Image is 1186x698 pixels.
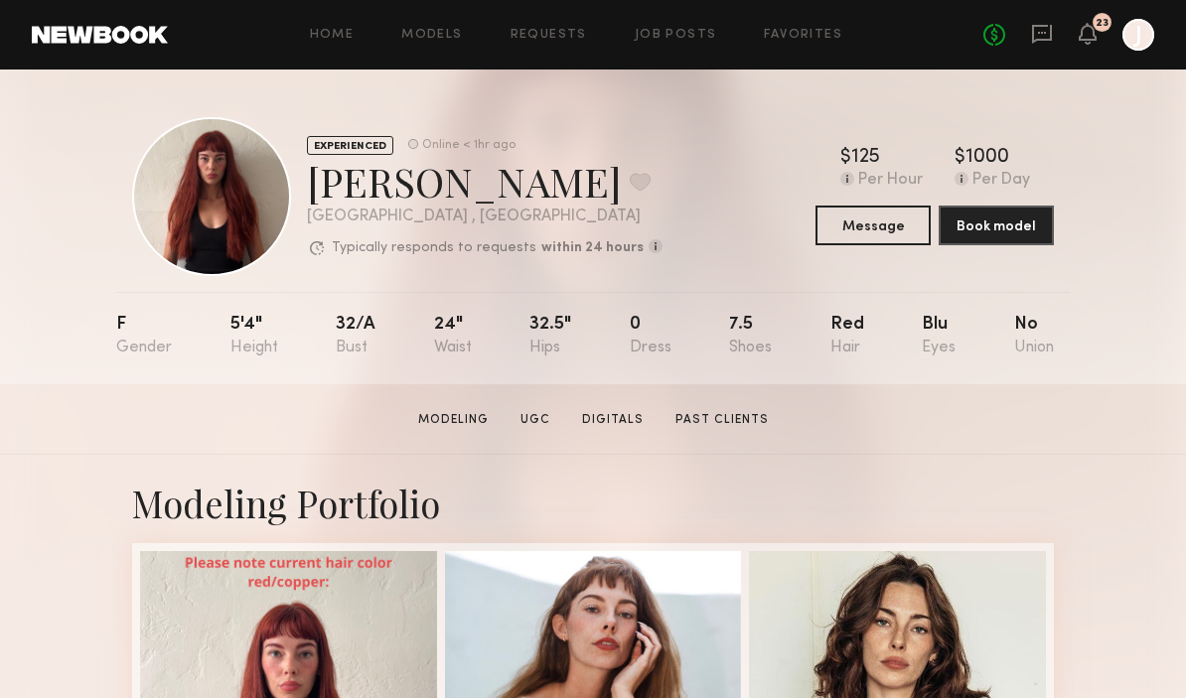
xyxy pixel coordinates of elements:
div: F [116,316,172,356]
div: 125 [851,148,880,168]
div: 5'4" [230,316,278,356]
div: Online < 1hr ago [422,139,516,152]
a: Modeling [410,411,497,429]
div: Per Hour [858,172,923,190]
div: $ [955,148,965,168]
div: 1000 [965,148,1009,168]
div: 23 [1096,18,1109,29]
div: Blu [922,316,956,356]
div: 0 [630,316,671,356]
div: No [1014,316,1054,356]
div: Modeling Portfolio [132,479,1054,527]
div: Per Day [972,172,1030,190]
div: [PERSON_NAME] [307,155,663,208]
div: 32.5" [529,316,571,356]
div: [GEOGRAPHIC_DATA] , [GEOGRAPHIC_DATA] [307,209,663,225]
a: Digitals [574,411,652,429]
div: $ [840,148,851,168]
a: J [1122,19,1154,51]
div: Red [830,316,864,356]
a: Home [310,29,355,42]
b: within 24 hours [541,241,644,255]
button: Message [815,206,931,245]
div: 32/a [336,316,375,356]
a: Favorites [764,29,842,42]
a: Models [401,29,462,42]
button: Book model [939,206,1054,245]
div: 7.5 [729,316,772,356]
div: EXPERIENCED [307,136,393,155]
div: 24" [434,316,472,356]
a: UGC [513,411,558,429]
a: Past Clients [667,411,777,429]
p: Typically responds to requests [332,241,536,255]
a: Job Posts [635,29,717,42]
a: Requests [511,29,587,42]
